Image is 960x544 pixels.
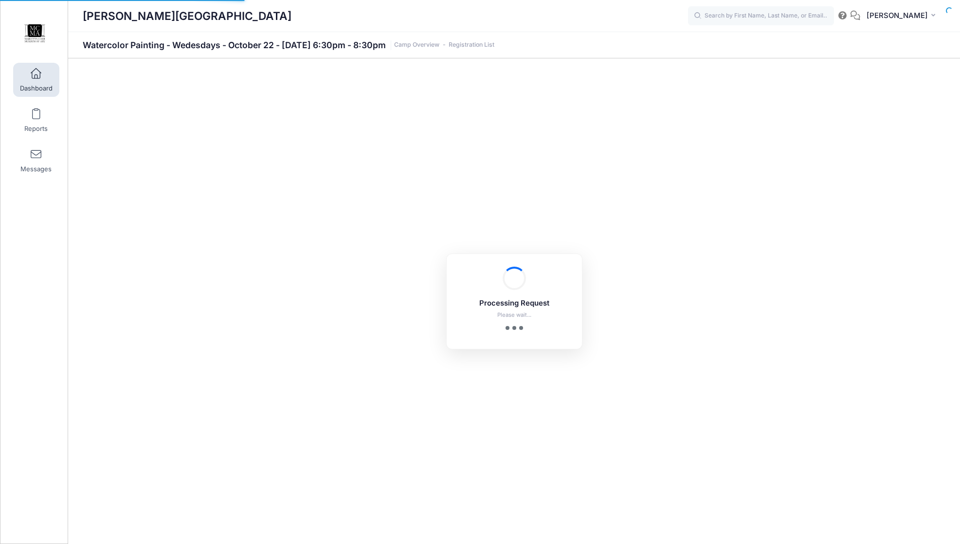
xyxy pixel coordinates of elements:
a: Dashboard [13,63,59,97]
a: Marietta Cobb Museum of Art [0,10,69,56]
button: [PERSON_NAME] [860,5,945,27]
span: Dashboard [20,84,53,92]
h1: [PERSON_NAME][GEOGRAPHIC_DATA] [83,5,291,27]
a: Camp Overview [394,41,439,49]
h5: Processing Request [459,299,569,308]
span: Reports [24,125,48,133]
span: Messages [20,165,52,173]
a: Reports [13,103,59,137]
a: Messages [13,144,59,178]
input: Search by First Name, Last Name, or Email... [688,6,834,26]
span: [PERSON_NAME] [867,10,928,21]
a: Registration List [449,41,494,49]
img: Marietta Cobb Museum of Art [17,15,53,52]
p: Please wait... [459,311,569,319]
h1: Watercolor Painting - Wedesdays - October 22 - [DATE] 6:30pm - 8:30pm [83,40,494,50]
